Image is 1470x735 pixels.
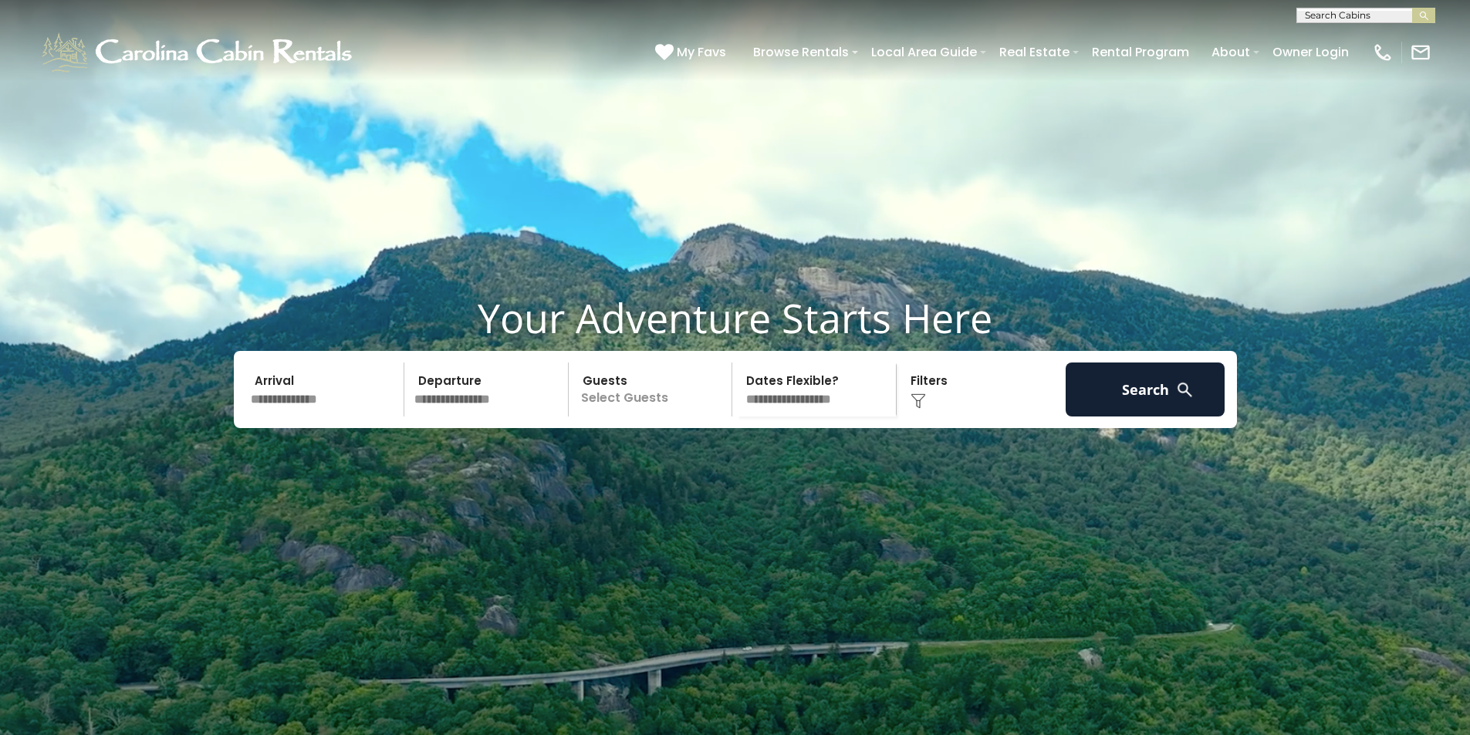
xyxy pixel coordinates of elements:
[39,29,359,76] img: White-1-1-2.png
[1204,39,1258,66] a: About
[1084,39,1197,66] a: Rental Program
[1175,380,1195,400] img: search-regular-white.png
[992,39,1077,66] a: Real Estate
[1372,42,1394,63] img: phone-regular-white.png
[1066,362,1225,416] button: Search
[12,294,1458,342] h1: Your Adventure Starts Here
[911,393,926,409] img: filter--v1.png
[655,42,730,62] a: My Favs
[863,39,985,66] a: Local Area Guide
[677,42,726,62] span: My Favs
[745,39,857,66] a: Browse Rentals
[1265,39,1357,66] a: Owner Login
[1410,42,1431,63] img: mail-regular-white.png
[573,362,732,416] p: Select Guests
